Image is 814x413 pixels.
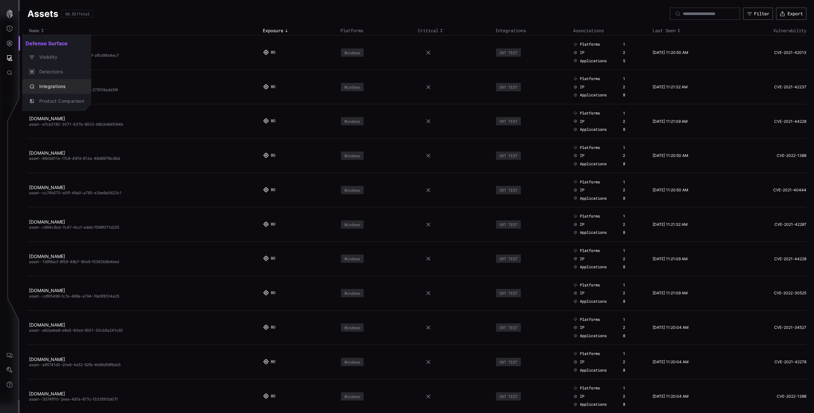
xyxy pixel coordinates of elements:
button: Product Comparison [22,94,91,108]
button: Detections [22,64,91,79]
button: Integrations [22,79,91,94]
div: Integrations [36,83,84,91]
h2: Defense Surface [22,37,91,50]
div: Visibility [36,53,84,61]
div: Product Comparison [36,97,84,105]
button: Visibility [22,50,91,64]
div: Detections [36,68,84,76]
